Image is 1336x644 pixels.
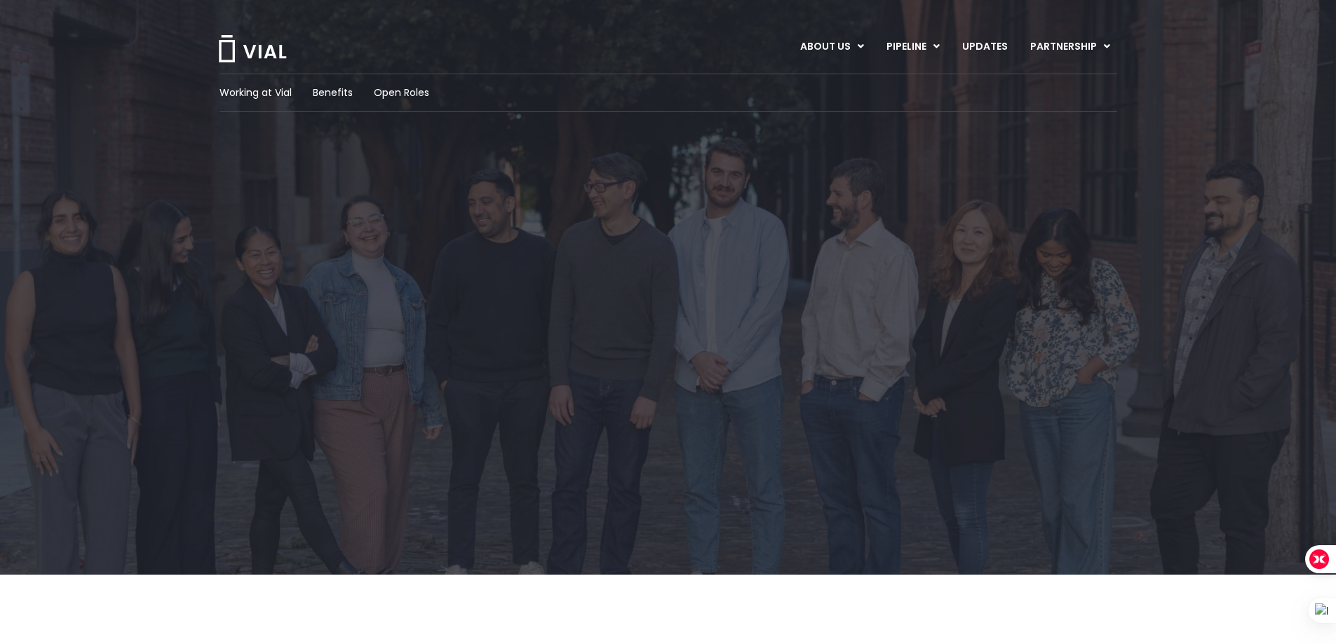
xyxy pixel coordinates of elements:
img: Vial Logo [217,35,288,62]
a: Open Roles [374,85,429,100]
a: Benefits [313,85,353,100]
a: Working at Vial [220,85,292,100]
a: UPDATES [951,35,1018,59]
a: PARTNERSHIPMenu Toggle [1019,35,1121,59]
a: PIPELINEMenu Toggle [875,35,950,59]
a: ABOUT USMenu Toggle [789,35,875,59]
